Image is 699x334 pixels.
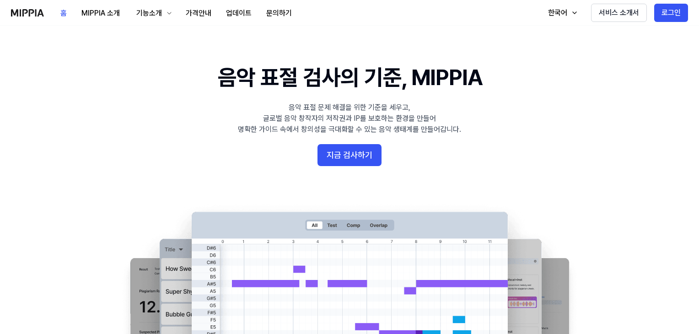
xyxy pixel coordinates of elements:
[74,4,127,22] button: MIPPIA 소개
[591,4,647,22] button: 서비스 소개서
[539,4,584,22] button: 한국어
[238,102,461,135] div: 음악 표절 문제 해결을 위한 기준을 세우고, 글로벌 음악 창작자의 저작권과 IP를 보호하는 환경을 만들어 명확한 가이드 속에서 창의성을 극대화할 수 있는 음악 생태계를 만들어...
[654,4,688,22] button: 로그인
[11,9,44,16] img: logo
[219,0,259,26] a: 업데이트
[259,4,299,22] button: 문의하기
[546,7,569,18] div: 한국어
[134,8,164,19] div: 기능소개
[317,144,382,166] button: 지금 검사하기
[53,0,74,26] a: 홈
[218,62,482,93] h1: 음악 표절 검사의 기준, MIPPIA
[127,4,178,22] button: 기능소개
[178,4,219,22] button: 가격안내
[53,4,74,22] button: 홈
[219,4,259,22] button: 업데이트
